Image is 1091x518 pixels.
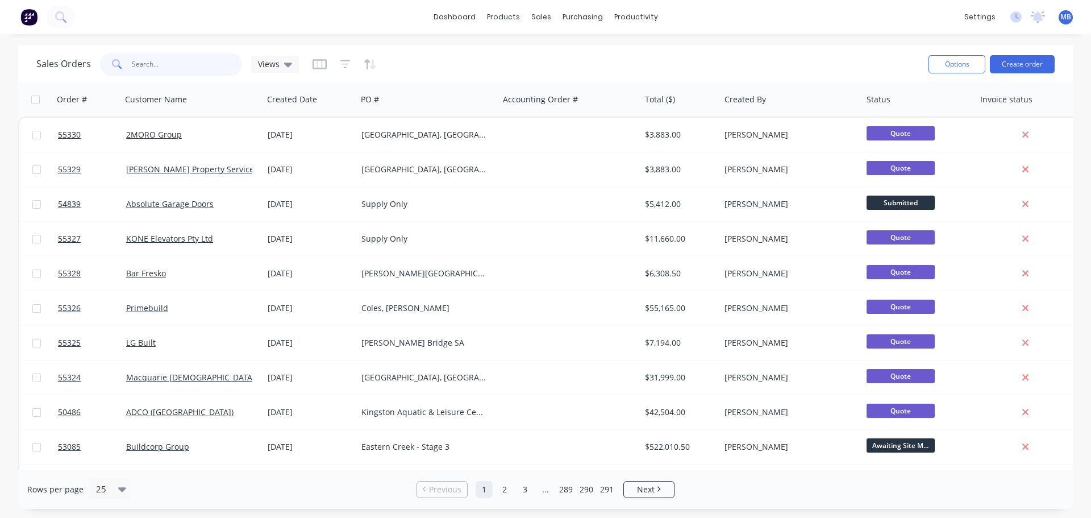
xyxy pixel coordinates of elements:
[609,9,664,26] div: productivity
[361,407,488,418] div: Kingston Aquatic & Leisure Centre, [GEOGRAPHIC_DATA]
[645,129,712,140] div: $3,883.00
[361,198,488,210] div: Supply Only
[724,407,851,418] div: [PERSON_NAME]
[980,94,1032,105] div: Invoice status
[126,268,166,279] a: Bar Fresko
[645,94,675,105] div: Total ($)
[724,302,851,314] div: [PERSON_NAME]
[58,256,126,291] a: 55328
[361,233,488,245] div: Supply Only
[557,9,609,26] div: purchasing
[724,94,766,105] div: Created By
[361,372,488,383] div: [GEOGRAPHIC_DATA], [GEOGRAPHIC_DATA]
[724,164,851,175] div: [PERSON_NAME]
[867,334,935,349] span: Quote
[496,481,513,498] a: Page 2
[58,187,126,221] a: 54839
[58,465,126,499] a: 55323
[126,164,286,175] a: [PERSON_NAME] Property Services Pty Ltd
[58,441,81,453] span: 53085
[268,337,352,349] div: [DATE]
[645,268,712,279] div: $6,308.50
[517,481,534,498] a: Page 3
[126,198,214,209] a: Absolute Garage Doors
[268,407,352,418] div: [DATE]
[361,268,488,279] div: [PERSON_NAME][GEOGRAPHIC_DATA]
[867,230,935,245] span: Quote
[126,407,234,417] a: ADCO ([GEOGRAPHIC_DATA])
[1060,12,1071,22] span: MB
[867,438,935,453] span: Awaiting Site M...
[36,59,91,69] h1: Sales Orders
[724,372,851,383] div: [PERSON_NAME]
[578,481,595,498] a: Page 290
[724,129,851,140] div: [PERSON_NAME]
[268,302,352,314] div: [DATE]
[724,441,851,453] div: [PERSON_NAME]
[58,118,126,152] a: 55330
[58,407,81,418] span: 50486
[867,196,935,210] span: Submitted
[867,94,890,105] div: Status
[126,129,182,140] a: 2MORO Group
[724,337,851,349] div: [PERSON_NAME]
[126,372,255,383] a: Macquarie [DEMOGRAPHIC_DATA]
[624,484,674,495] a: Next page
[267,94,317,105] div: Created Date
[268,441,352,453] div: [DATE]
[417,484,467,495] a: Previous page
[990,55,1055,73] button: Create order
[58,233,81,245] span: 55327
[503,94,578,105] div: Accounting Order #
[58,129,81,140] span: 55330
[361,337,488,349] div: [PERSON_NAME] Bridge SA
[361,164,488,175] div: [GEOGRAPHIC_DATA], [GEOGRAPHIC_DATA] [GEOGRAPHIC_DATA]
[268,268,352,279] div: [DATE]
[481,9,526,26] div: products
[928,55,985,73] button: Options
[58,302,81,314] span: 55326
[361,129,488,140] div: [GEOGRAPHIC_DATA], [GEOGRAPHIC_DATA] [GEOGRAPHIC_DATA]
[58,222,126,256] a: 55327
[268,164,352,175] div: [DATE]
[125,94,187,105] div: Customer Name
[959,9,1001,26] div: settings
[20,9,38,26] img: Factory
[126,337,156,348] a: LG Built
[361,302,488,314] div: Coles, [PERSON_NAME]
[867,161,935,175] span: Quote
[537,481,554,498] a: Jump forward
[724,233,851,245] div: [PERSON_NAME]
[361,441,488,453] div: Eastern Creek - Stage 3
[645,372,712,383] div: $31,999.00
[645,337,712,349] div: $7,194.00
[867,265,935,279] span: Quote
[58,430,126,464] a: 53085
[58,198,81,210] span: 54839
[867,300,935,314] span: Quote
[428,9,481,26] a: dashboard
[645,233,712,245] div: $11,660.00
[724,268,851,279] div: [PERSON_NAME]
[58,152,126,187] a: 55329
[645,407,712,418] div: $42,504.00
[429,484,461,495] span: Previous
[58,337,81,349] span: 55325
[724,198,851,210] div: [PERSON_NAME]
[132,53,243,76] input: Search...
[645,164,712,175] div: $3,883.00
[58,326,126,360] a: 55325
[598,481,615,498] a: Page 291
[58,360,126,395] a: 55324
[126,302,168,313] a: Primebuild
[126,233,213,244] a: KONE Elevators Pty Ltd
[58,164,81,175] span: 55329
[258,58,280,70] span: Views
[58,372,81,383] span: 55324
[268,372,352,383] div: [DATE]
[412,481,679,498] ul: Pagination
[645,302,712,314] div: $55,165.00
[637,484,655,495] span: Next
[476,481,493,498] a: Page 1 is your current page
[645,441,712,453] div: $522,010.50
